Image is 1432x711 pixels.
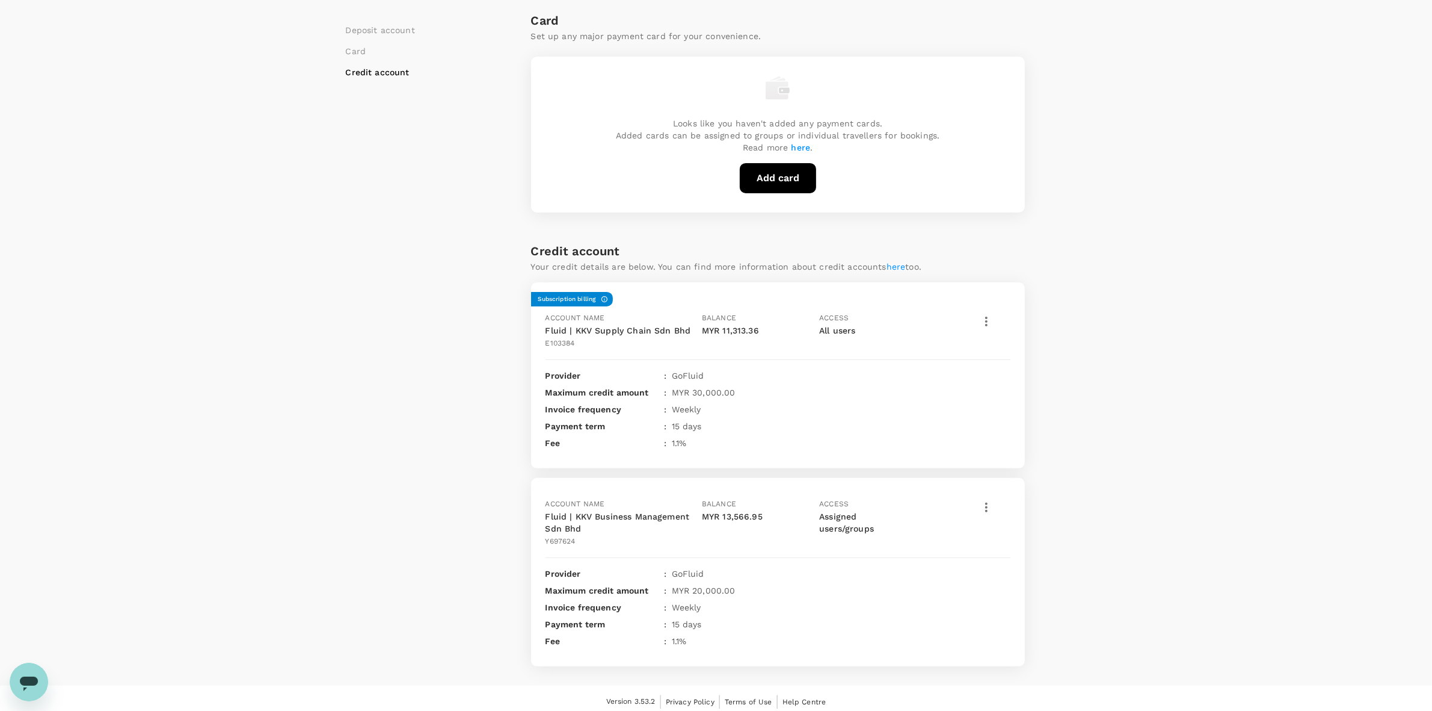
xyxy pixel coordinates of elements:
[672,635,687,647] p: 1.1 %
[665,387,667,399] span: :
[666,698,714,706] span: Privacy Policy
[672,420,702,432] p: 15 days
[672,601,701,613] p: Weekly
[545,568,660,580] p: Provider
[740,163,816,193] button: Add card
[665,568,667,580] span: :
[538,294,596,304] h6: Subscription billing
[606,696,656,708] span: Version 3.53.2
[531,261,922,273] p: Your credit details are below. You can find more information about credit accounts too.
[782,695,826,709] a: Help Centre
[545,500,605,508] span: Account name
[545,618,660,630] p: Payment term
[725,698,772,706] span: Terms of Use
[665,370,667,382] span: :
[766,76,790,100] img: empty
[672,585,736,597] p: MYR 20,000.00
[545,537,576,545] span: Y697624
[672,568,704,580] p: GoFluid
[665,420,667,432] span: :
[346,66,415,78] li: Credit account
[531,30,1025,42] p: Set up any major payment card for your convenience.
[531,11,1025,30] h6: Card
[545,635,660,647] p: Fee
[819,500,849,508] span: Access
[545,420,660,432] p: Payment term
[665,635,667,647] span: :
[545,601,660,613] p: Invoice frequency
[782,698,826,706] span: Help Centre
[672,437,687,449] p: 1.1 %
[672,618,702,630] p: 15 days
[887,262,906,272] a: here
[545,339,575,347] span: E103384
[545,585,660,597] p: Maximum credit amount
[545,370,660,382] p: Provider
[666,695,714,709] a: Privacy Policy
[819,326,855,335] span: All users
[545,387,660,399] p: Maximum credit amount
[702,324,814,337] p: MYR 11,313.36
[819,512,874,533] span: Assigned users/groups
[616,117,939,154] p: Looks like you haven't added any payment cards. Added cards can be assigned to groups or individu...
[545,403,660,415] p: Invoice frequency
[672,387,736,399] p: MYR 30,000.00
[665,403,667,415] span: :
[819,314,849,322] span: Access
[531,241,620,261] h6: Credit account
[665,437,667,449] span: :
[702,500,736,508] span: Balance
[791,143,811,152] a: here
[725,695,772,709] a: Terms of Use
[702,314,736,322] span: Balance
[346,45,415,57] li: Card
[672,403,701,415] p: Weekly
[346,24,415,36] li: Deposit account
[545,324,697,337] p: Fluid | KKV Supply Chain Sdn Bhd
[665,601,667,613] span: :
[702,511,814,523] p: MYR 13,566.95
[545,511,697,535] p: Fluid | KKV Business Management Sdn Bhd
[545,437,660,449] p: Fee
[665,618,667,630] span: :
[672,370,704,382] p: GoFluid
[665,585,667,597] span: :
[545,314,605,322] span: Account name
[10,663,48,701] iframe: Button to launch messaging window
